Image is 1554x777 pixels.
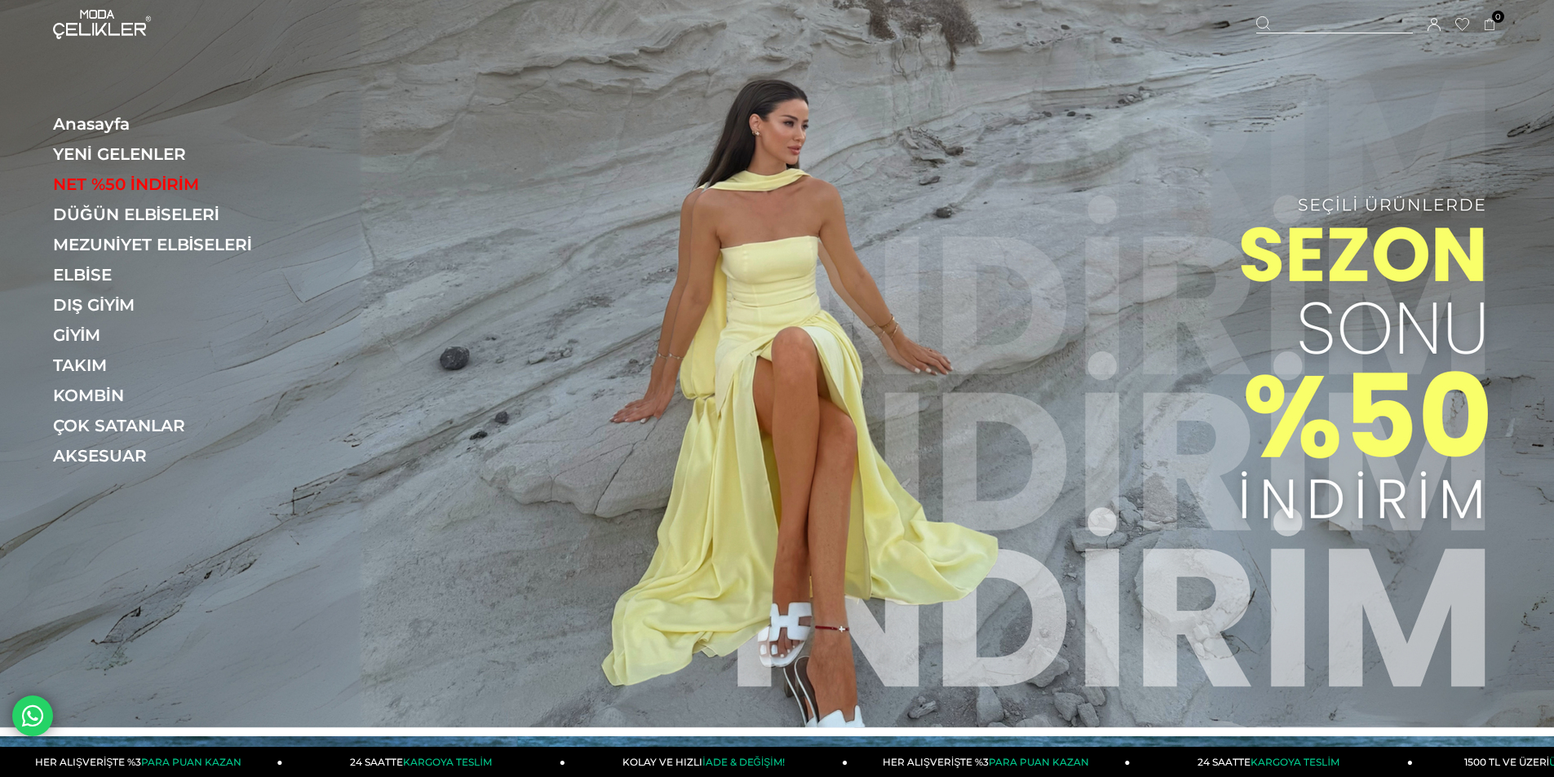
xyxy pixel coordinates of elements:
[53,446,277,466] a: AKSESUAR
[702,756,784,768] span: İADE & DEĞİŞİM!
[565,747,848,777] a: KOLAY VE HIZLIİADE & DEĞİŞİM!
[53,416,277,435] a: ÇOK SATANLAR
[989,756,1089,768] span: PARA PUAN KAZAN
[53,235,277,254] a: MEZUNİYET ELBİSELERİ
[53,386,277,405] a: KOMBİN
[1492,11,1504,23] span: 0
[1484,19,1496,31] a: 0
[53,114,277,134] a: Anasayfa
[53,265,277,285] a: ELBİSE
[53,10,151,39] img: logo
[848,747,1130,777] a: HER ALIŞVERİŞTE %3PARA PUAN KAZAN
[1131,747,1413,777] a: 24 SAATTEKARGOYA TESLİM
[141,756,241,768] span: PARA PUAN KAZAN
[283,747,565,777] a: 24 SAATTEKARGOYA TESLİM
[53,205,277,224] a: DÜĞÜN ELBİSELERİ
[53,355,277,375] a: TAKIM
[403,756,491,768] span: KARGOYA TESLİM
[53,174,277,194] a: NET %50 İNDİRİM
[1251,756,1339,768] span: KARGOYA TESLİM
[53,144,277,164] a: YENİ GELENLER
[53,325,277,345] a: GİYİM
[53,295,277,315] a: DIŞ GİYİM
